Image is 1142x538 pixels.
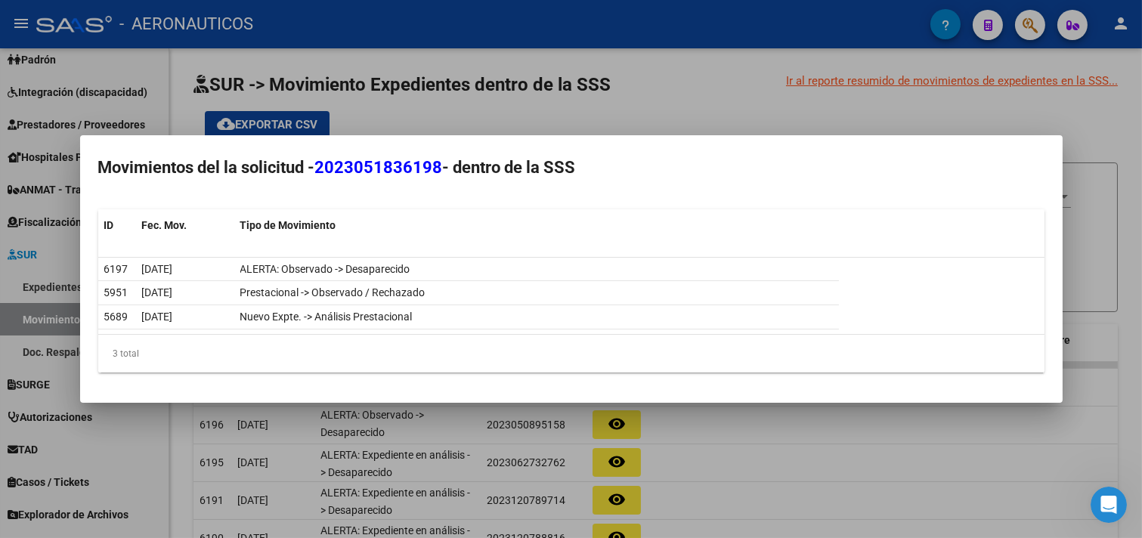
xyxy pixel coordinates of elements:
span: ID [104,219,114,231]
span: Tipo de Movimiento [240,219,336,231]
span: Nuevo Expte. -> Análisis Prestacional [240,311,413,323]
span: [DATE] [142,311,173,323]
span: ALERTA: Observado -> Desaparecido [240,263,410,275]
span: Fec. Mov. [142,219,187,231]
datatable-header-cell: Fec. Mov. [136,209,234,242]
span: 5951 [104,286,128,298]
span: 2023051836198 [315,158,443,177]
span: [DATE] [142,263,173,275]
span: 5689 [104,311,128,323]
iframe: Intercom live chat [1091,487,1127,523]
span: Prestacional -> Observado / Rechazado [240,286,426,298]
datatable-header-cell: ID [98,209,136,242]
h2: Movimientos del la solicitud - - dentro de la SSS [98,153,1045,182]
span: [DATE] [142,286,173,298]
div: 3 total [98,335,1045,373]
span: 6197 [104,263,128,275]
datatable-header-cell: Tipo de Movimiento [234,209,839,242]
